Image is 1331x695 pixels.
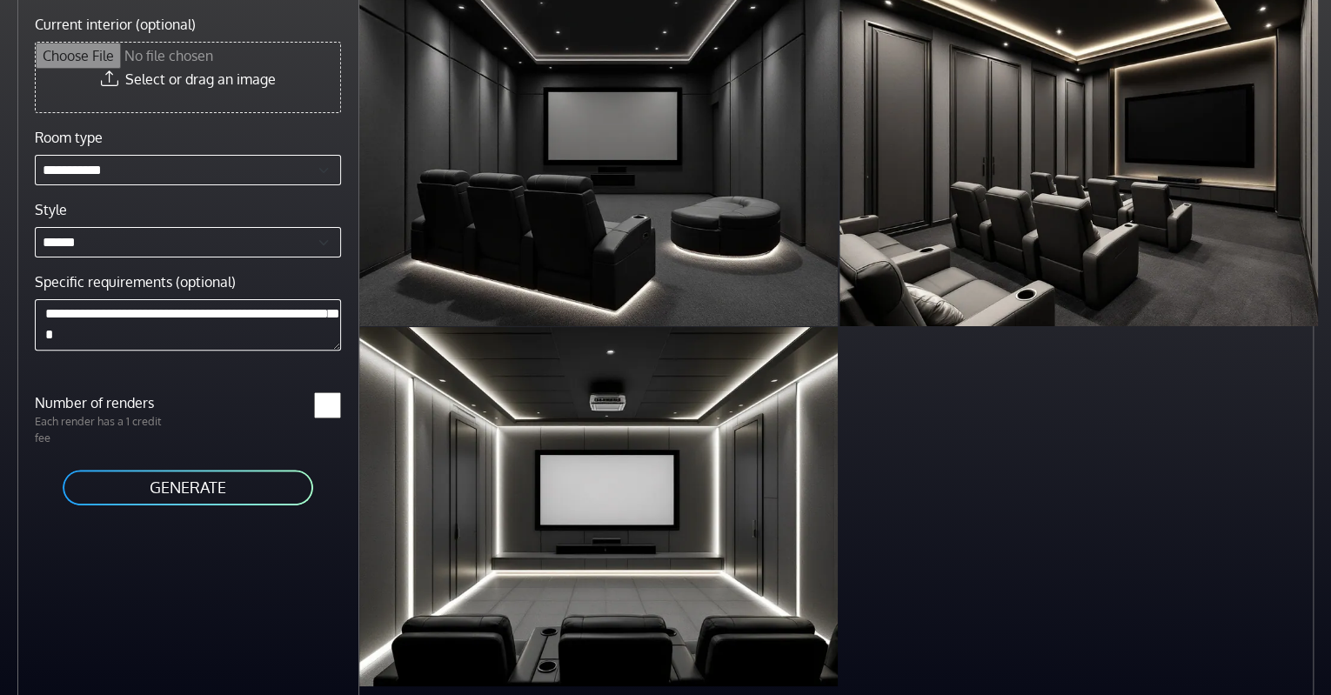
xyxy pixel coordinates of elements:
[35,199,67,220] label: Style
[35,14,196,35] label: Current interior (optional)
[35,127,103,148] label: Room type
[24,413,188,446] p: Each render has a 1 credit fee
[35,271,236,292] label: Specific requirements (optional)
[24,392,188,413] label: Number of renders
[61,468,315,507] button: GENERATE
